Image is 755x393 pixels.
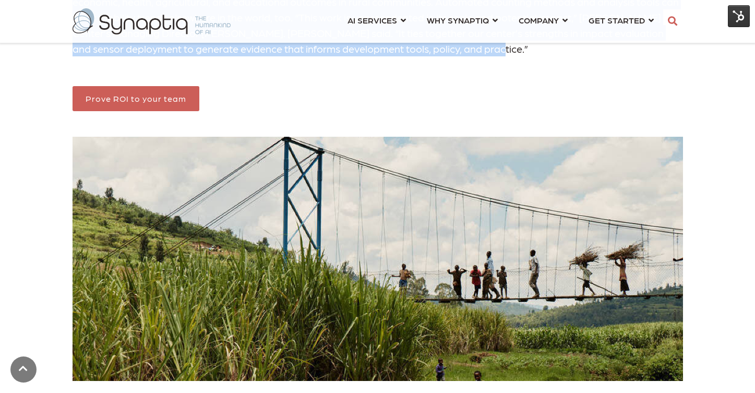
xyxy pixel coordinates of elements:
[73,86,199,111] a: Prove ROI to your team
[347,13,397,27] span: AI SERVICES
[589,13,645,27] span: GET STARTED
[728,5,750,27] img: HubSpot Tools Menu Toggle
[347,10,406,30] a: AI SERVICES
[73,8,231,34] img: synaptiq logo-2
[519,13,559,27] span: COMPANY
[589,10,654,30] a: GET STARTED
[427,10,498,30] a: WHY SYNAPTIQ
[73,137,683,381] img: rewanda-1
[337,3,664,40] nav: menu
[427,13,489,27] span: WHY SYNAPTIQ
[519,10,568,30] a: COMPANY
